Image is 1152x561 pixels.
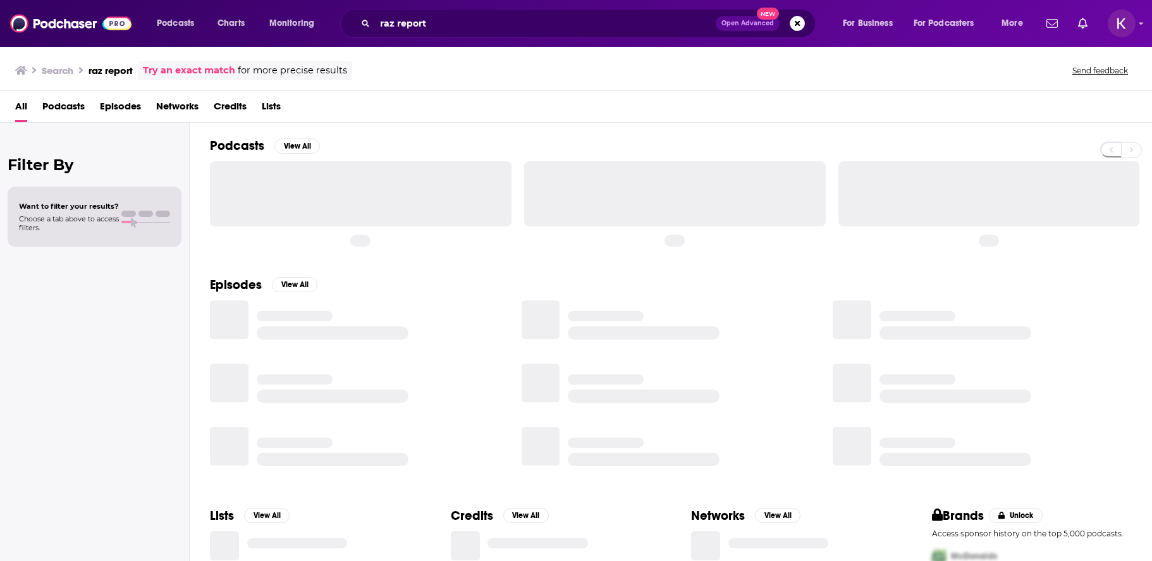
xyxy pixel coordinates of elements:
[914,15,974,32] span: For Podcasters
[210,138,320,154] a: PodcastsView All
[15,96,27,122] a: All
[262,96,281,122] a: Lists
[1073,13,1093,34] a: Show notifications dropdown
[19,214,119,232] span: Choose a tab above to access filters.
[238,63,347,78] span: for more precise results
[691,508,745,524] h2: Networks
[269,15,314,32] span: Monitoring
[100,96,141,122] a: Episodes
[42,96,85,122] a: Podcasts
[989,508,1043,523] button: Unlock
[691,508,800,524] a: NetworksView All
[210,277,317,293] a: EpisodesView All
[210,277,262,293] h2: Episodes
[42,65,73,77] h3: Search
[260,13,331,34] button: open menu
[210,508,290,524] a: ListsView All
[375,13,716,34] input: Search podcasts, credits, & more...
[993,13,1039,34] button: open menu
[157,15,194,32] span: Podcasts
[214,96,247,122] a: Credits
[1002,15,1023,32] span: More
[148,13,211,34] button: open menu
[1069,65,1132,76] button: Send feedback
[932,529,1132,538] p: Access sponsor history on the top 5,000 podcasts.
[352,9,828,38] div: Search podcasts, credits, & more...
[156,96,199,122] a: Networks
[210,508,234,524] h2: Lists
[272,277,317,292] button: View All
[1108,9,1136,37] img: User Profile
[843,15,893,32] span: For Business
[757,8,780,20] span: New
[10,11,132,35] img: Podchaser - Follow, Share and Rate Podcasts
[716,16,780,31] button: Open AdvancedNew
[451,508,549,524] a: CreditsView All
[89,65,133,77] h3: raz report
[19,202,119,211] span: Want to filter your results?
[1108,9,1136,37] button: Show profile menu
[905,13,993,34] button: open menu
[451,508,493,524] h2: Credits
[503,508,549,523] button: View All
[755,508,800,523] button: View All
[143,63,235,78] a: Try an exact match
[1041,13,1063,34] a: Show notifications dropdown
[274,139,320,154] button: View All
[8,156,181,174] h2: Filter By
[244,508,290,523] button: View All
[721,20,774,27] span: Open Advanced
[209,13,252,34] a: Charts
[932,508,984,524] h2: Brands
[1108,9,1136,37] span: Logged in as kwignall
[218,15,245,32] span: Charts
[210,138,264,154] h2: Podcasts
[834,13,909,34] button: open menu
